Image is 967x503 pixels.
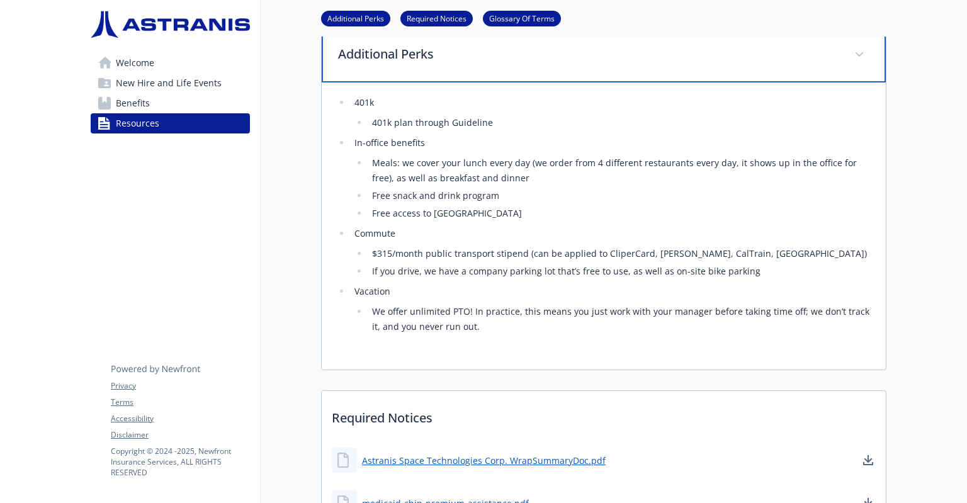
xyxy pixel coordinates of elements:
[111,380,249,392] a: Privacy
[91,113,250,133] a: Resources
[368,246,871,261] li: $315/month public transport stipend (can be applied to CliperCard, [PERSON_NAME], CalTrain, [GEOG...
[351,135,871,221] li: In-office benefits
[483,12,561,24] a: Glossary Of Terms
[116,113,159,133] span: Resources
[322,391,886,438] p: Required Notices
[368,155,871,186] li: Meals: we cover your lunch every day (we order from 4 different restaurants every day, it shows u...
[368,264,871,279] li: If you drive, we have a company parking lot that’s free to use, as well as on-site bike parking
[351,226,871,279] li: Commute
[91,53,250,73] a: Welcome
[111,413,249,424] a: Accessibility
[111,429,249,441] a: Disclaimer
[351,95,871,130] li: 401k
[351,284,871,334] li: Vacation
[322,28,886,82] div: Additional Perks
[111,446,249,478] p: Copyright © 2024 - 2025 , Newfront Insurance Services, ALL RIGHTS RESERVED
[362,454,606,467] a: Astranis Space Technologies Corp. WrapSummaryDoc.pdf
[861,453,876,468] a: download document
[368,188,871,203] li: Free snack and drink program
[400,12,473,24] a: Required Notices
[368,115,871,130] li: 401k plan through Guideline
[368,206,871,221] li: Free access to [GEOGRAPHIC_DATA]
[111,397,249,408] a: Terms
[338,45,839,64] p: Additional Perks
[322,82,886,370] div: Additional Perks
[116,73,222,93] span: New Hire and Life Events
[368,304,871,334] li: We offer unlimited PTO! In practice, this means you just work with your manager before taking tim...
[91,73,250,93] a: New Hire and Life Events
[321,12,390,24] a: Additional Perks
[91,93,250,113] a: Benefits
[116,53,154,73] span: Welcome
[116,93,150,113] span: Benefits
